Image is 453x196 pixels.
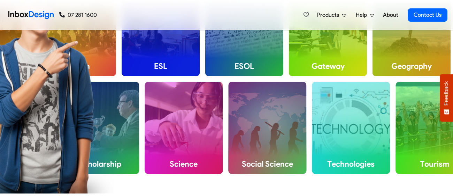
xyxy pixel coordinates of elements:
[440,74,453,122] button: Feedback - Show survey
[443,81,450,106] span: Feedback
[205,56,283,76] h4: ESOL
[356,11,370,19] span: Help
[122,56,200,76] h4: ESL
[381,8,400,22] a: About
[312,154,390,174] h4: Technologies
[314,8,349,22] a: Products
[228,154,306,174] h4: Social Science
[289,56,367,76] h4: Gateway
[145,154,223,174] h4: Science
[408,8,447,22] a: Contact Us
[353,8,377,22] a: Help
[317,11,342,19] span: Products
[61,154,139,174] h4: Scholarship
[373,56,451,76] h4: Geography
[59,11,97,19] a: 07 281 1600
